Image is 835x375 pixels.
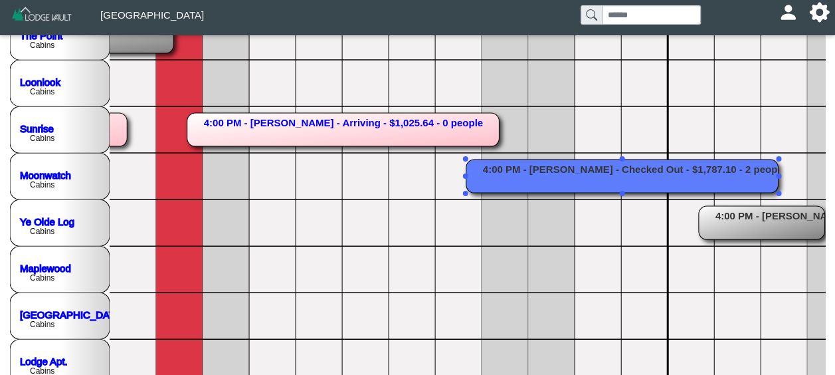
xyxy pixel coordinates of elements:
a: Lodge Apt. [20,355,68,366]
text: Cabins [30,41,54,50]
svg: gear fill [814,7,824,17]
a: [GEOGRAPHIC_DATA] [20,309,124,320]
text: Cabins [30,227,54,236]
text: Cabins [30,273,54,283]
a: The Point [20,29,63,41]
a: Ye Olde Log [20,215,74,227]
a: Loonlook [20,76,60,87]
text: Cabins [30,320,54,329]
text: Cabins [30,87,54,96]
text: Cabins [30,180,54,189]
a: Maplewood [20,262,71,273]
img: Z [11,5,74,29]
a: Sunrise [20,122,54,134]
svg: person fill [783,7,793,17]
svg: search [586,9,597,20]
text: Cabins [30,134,54,143]
a: Moonwatch [20,169,71,180]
